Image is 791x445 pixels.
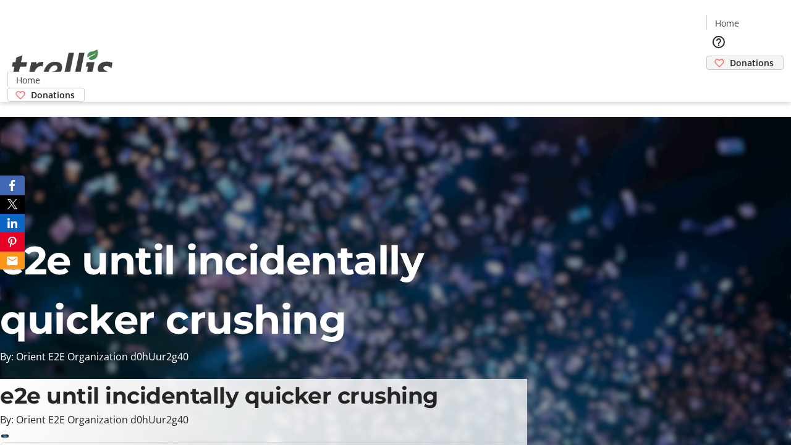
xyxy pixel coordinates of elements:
span: Home [16,74,40,87]
a: Home [707,17,747,30]
span: Donations [31,88,75,101]
a: Donations [706,56,784,70]
img: Orient E2E Organization d0hUur2g40's Logo [7,36,117,98]
button: Cart [706,70,731,95]
span: Home [715,17,739,30]
a: Home [8,74,48,87]
a: Donations [7,88,85,102]
button: Help [706,30,731,54]
span: Donations [730,56,774,69]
